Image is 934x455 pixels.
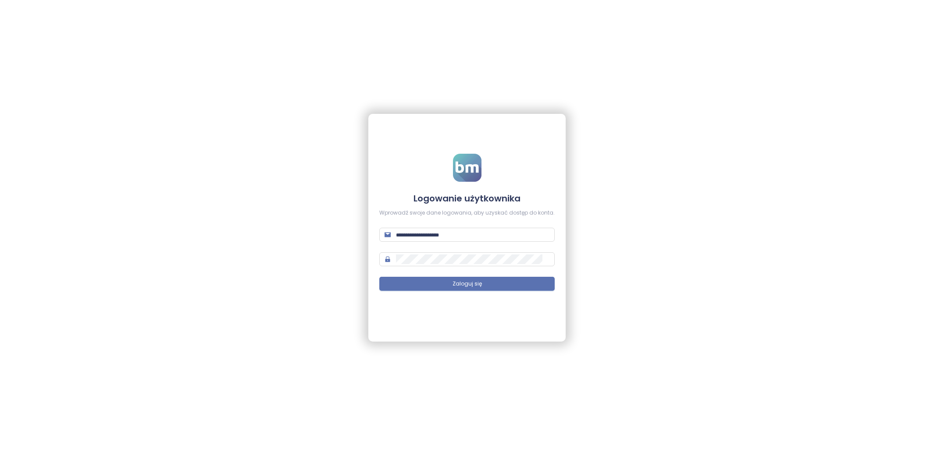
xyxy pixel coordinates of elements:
[385,256,391,262] span: lock
[379,277,555,291] button: Zaloguj się
[379,209,555,217] div: Wprowadź swoje dane logowania, aby uzyskać dostęp do konta.
[385,232,391,238] span: mail
[379,192,555,205] h4: Logowanie użytkownika
[453,280,482,288] span: Zaloguj się
[453,154,481,182] img: logo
